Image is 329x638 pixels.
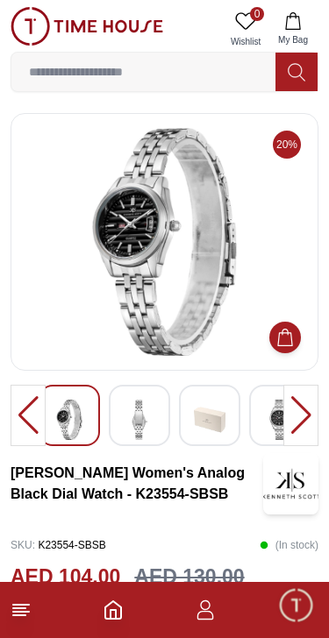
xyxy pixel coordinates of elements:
[264,400,296,440] img: Kenneth Scott Women's Analog Champagne Dial Watch - K23554-GBGC
[11,532,106,558] p: K23554-SBSB
[260,532,318,558] p: ( In stock )
[25,440,259,521] span: Hey there! Need help finding the perfect watch? I'm here if you have any questions or need a quic...
[271,33,315,46] span: My Bag
[89,18,233,35] div: Time House Support
[224,7,268,52] a: 0Wishlist
[194,400,225,440] img: Kenneth Scott Women's Analog Champagne Dial Watch - K23554-GBGC
[9,9,44,44] em: Back
[285,9,320,44] em: Minimize
[11,539,35,551] span: SKU :
[25,128,304,356] img: Kenneth Scott Women's Analog Champagne Dial Watch - K23554-GBGC
[269,322,301,353] button: Add to Cart
[96,437,112,456] em: Blush
[229,514,275,525] span: 10:01 AM
[124,400,155,440] img: Kenneth Scott Women's Analog Champagne Dial Watch - K23554-GBGC
[263,453,318,514] img: Kenneth Scott Women's Analog Black Dial Watch - K23554-SBSB
[250,7,264,21] span: 0
[11,463,263,505] h3: [PERSON_NAME] Women's Analog Black Dial Watch - K23554-SBSB
[103,599,124,620] a: Home
[54,400,85,440] img: Kenneth Scott Women's Analog Champagne Dial Watch - K23554-GBGC
[268,7,318,52] button: My Bag
[50,11,79,41] img: Profile picture of Time House Support
[277,586,316,625] div: Chat Widget
[134,562,244,592] h3: AED 130.00
[11,562,120,592] h2: AED 104.00
[11,7,163,46] img: ...
[13,404,329,422] div: Time House Support
[273,131,301,159] span: 20%
[224,35,268,48] span: Wishlist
